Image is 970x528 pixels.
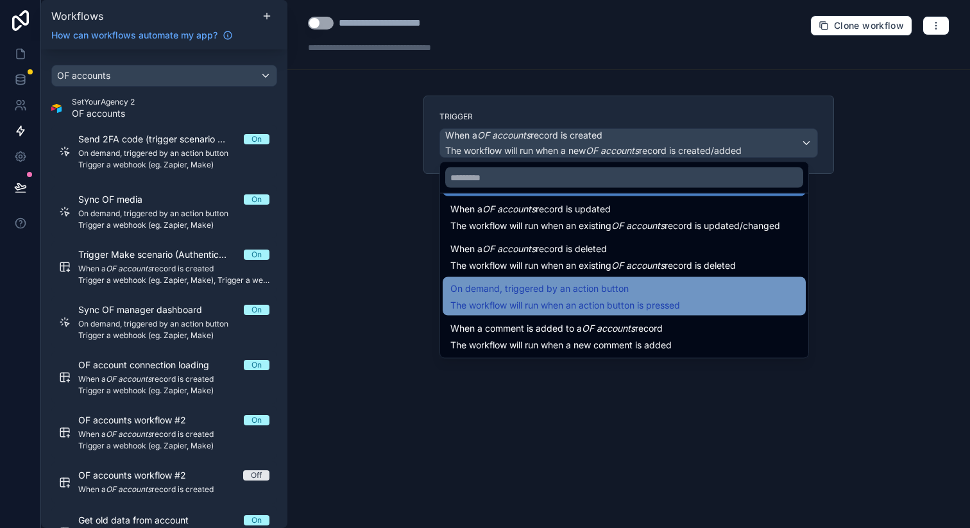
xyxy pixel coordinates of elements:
span: When a record is updated [450,201,611,217]
em: OF accounts [611,220,665,231]
span: The workflow will run when an existing record is updated/changed [450,220,780,231]
em: OF accounts [611,260,665,271]
span: The workflow will run when an action button is pressed [450,300,680,311]
span: On demand, triggered by an action button [450,281,629,296]
em: OF accounts [582,323,635,334]
em: OF accounts [482,203,536,214]
em: OF accounts [482,243,536,254]
span: When a comment is added to a record [450,321,663,336]
span: The workflow will run when an existing record is deleted [450,260,736,271]
span: When a record is deleted [450,241,607,257]
span: The workflow will run when a new comment is added [450,339,672,350]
